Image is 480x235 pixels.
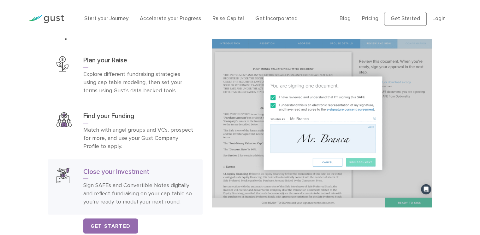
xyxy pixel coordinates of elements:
[56,112,72,127] img: Find Your Funding
[29,15,64,23] img: Gust Logo
[48,13,203,42] h2: Capital
[432,15,446,22] a: Login
[384,12,427,26] a: Get Started
[340,15,351,22] a: Blog
[56,168,69,183] img: Close Your Investment
[83,126,194,151] p: Match with angel groups and VCs, prospect for more, and use your Gust Company Profile to apply.
[83,168,194,179] h3: Close your Investment
[362,15,378,22] a: Pricing
[83,112,194,123] h3: Find your Funding
[212,39,432,207] img: Close Your Investment
[48,103,203,159] a: Find Your FundingFind your FundingMatch with angel groups and VCs, prospect for more, and use you...
[83,56,194,67] h3: Plan your Raise
[83,181,194,206] p: Sign SAFEs and Convertible Notes digitally and reflect fundraising on your cap table so you’re re...
[84,15,128,22] a: Start your Journey
[212,15,244,22] a: Raise Capital
[48,48,203,103] a: Plan Your RaisePlan your RaiseExplore different fundraising strategies using cap table modeling, ...
[48,159,203,215] a: Close Your InvestmentClose your InvestmentSign SAFEs and Convertible Notes digitally and reflect ...
[83,218,138,233] a: Get Started
[140,15,201,22] a: Accelerate your Progress
[83,70,194,95] p: Explore different fundraising strategies using cap table modeling, then set your terms using Gust...
[255,15,298,22] a: Get Incorporated
[56,56,68,72] img: Plan Your Raise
